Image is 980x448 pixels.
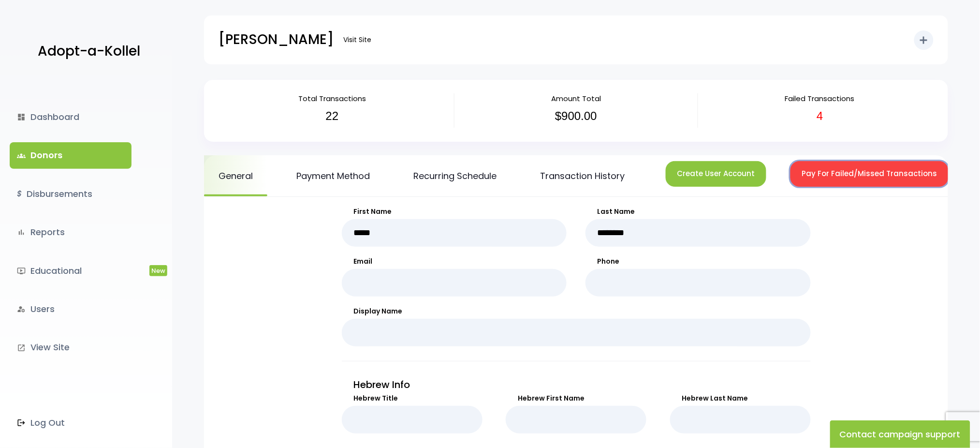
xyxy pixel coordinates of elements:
a: Transaction History [526,155,639,196]
button: add [914,30,934,50]
label: Email [342,256,567,267]
i: ondemand_video [17,267,26,275]
a: Log Out [10,410,132,436]
button: Contact campaign support [830,420,970,448]
label: Last Name [585,207,811,217]
a: launchView Site [10,334,132,360]
h3: 4 [705,109,935,123]
a: Visit Site [338,30,376,49]
h3: 22 [218,109,447,123]
a: $Disbursements [10,181,132,207]
label: Display Name [342,306,811,316]
a: Adopt-a-Kollel [33,28,140,75]
button: Pay For Failed/Missed Transactions [790,161,949,187]
h3: $900.00 [462,109,691,123]
label: Hebrew Last Name [670,393,811,403]
label: Hebrew First Name [506,393,646,403]
a: General [204,155,267,196]
i: launch [17,343,26,352]
p: Hebrew Info [342,376,811,393]
p: Adopt-a-Kollel [38,39,140,63]
a: dashboardDashboard [10,104,132,130]
label: First Name [342,207,567,217]
a: ondemand_videoEducationalNew [10,258,132,284]
span: groups [17,151,26,160]
i: dashboard [17,113,26,121]
span: New [149,265,167,276]
label: Phone [585,256,811,267]
i: $ [17,187,22,201]
a: groupsDonors [10,142,132,168]
a: manage_accountsUsers [10,296,132,322]
a: Recurring Schedule [399,155,511,196]
label: Hebrew Title [342,393,483,403]
span: Total Transactions [298,93,366,104]
i: manage_accounts [17,305,26,314]
i: bar_chart [17,228,26,237]
span: Failed Transactions [785,93,855,104]
a: bar_chartReports [10,219,132,245]
p: [PERSON_NAME] [219,28,334,52]
i: add [918,34,930,46]
a: Payment Method [282,155,384,196]
span: Amount Total [551,93,601,104]
button: Create User Account [666,161,766,187]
